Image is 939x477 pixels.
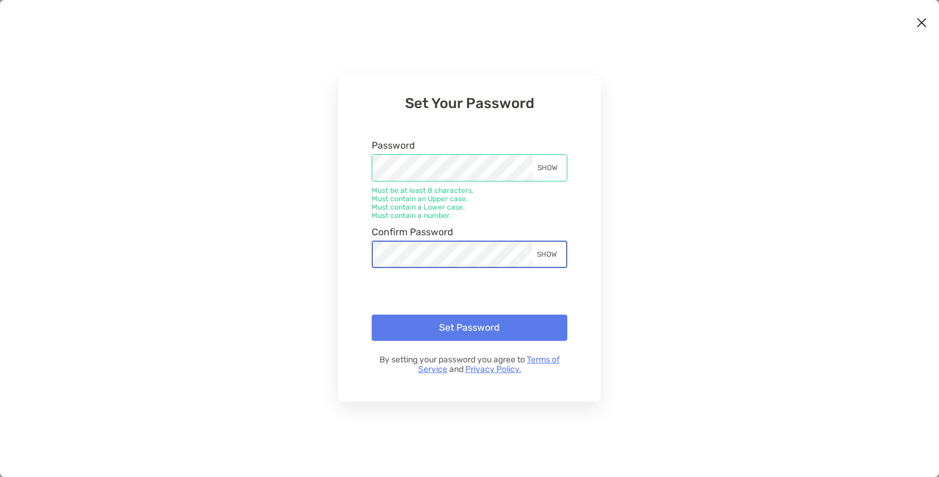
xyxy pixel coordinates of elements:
[372,315,567,341] button: Set Password
[372,186,567,195] li: Must be at least 8 characters.
[372,355,567,374] p: By setting your password you agree to and
[913,14,931,32] button: Close modal
[418,355,560,374] a: Terms of Service
[533,155,567,181] div: SHOW
[372,227,453,237] label: Confirm Password
[372,203,567,211] li: Must contain a Lower case.
[372,211,567,220] li: Must contain a number.
[465,364,521,374] a: Privacy Policy.
[372,95,567,112] h3: Set Your Password
[372,140,415,150] label: Password
[372,195,567,203] li: Must contain an Upper case.
[532,242,566,267] div: SHOW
